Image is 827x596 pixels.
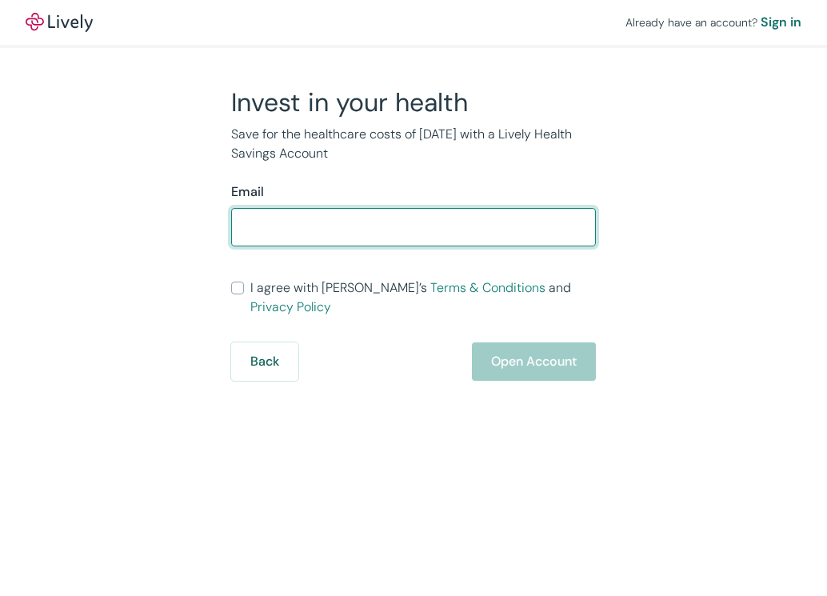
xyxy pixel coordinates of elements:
[231,182,264,202] label: Email
[250,278,596,317] span: I agree with [PERSON_NAME]’s and
[250,298,331,315] a: Privacy Policy
[231,86,596,118] h2: Invest in your health
[231,342,298,381] button: Back
[761,13,801,32] a: Sign in
[26,13,93,32] a: LivelyLively
[430,279,545,296] a: Terms & Conditions
[625,13,801,32] div: Already have an account?
[26,13,93,32] img: Lively
[231,125,596,163] p: Save for the healthcare costs of [DATE] with a Lively Health Savings Account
